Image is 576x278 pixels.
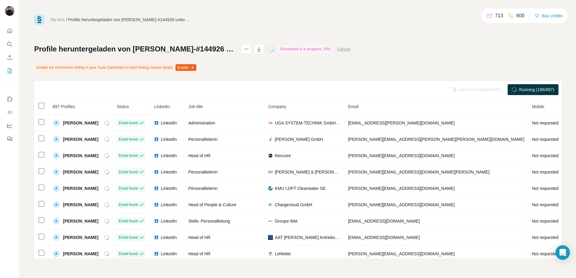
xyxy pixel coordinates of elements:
span: [PERSON_NAME] [63,251,98,257]
span: [PERSON_NAME] [63,169,98,175]
span: Not requested [532,219,558,223]
span: [EMAIL_ADDRESS][DOMAIN_NAME] [348,235,420,240]
button: Search [5,39,15,50]
img: LinkedIn logo [154,251,159,256]
span: Not requested [532,251,558,256]
button: Buy credits [535,12,563,20]
div: A [53,136,60,143]
img: Surfe Logo [34,15,44,25]
span: [EMAIL_ADDRESS][PERSON_NAME][DOMAIN_NAME] [348,121,454,125]
span: [PERSON_NAME] [63,218,98,224]
img: company-logo [268,121,273,125]
p: 713 [495,12,503,19]
span: Lehleiter [275,251,291,257]
span: Personalleiterin [188,137,218,142]
span: Email found [119,137,138,142]
img: LinkedIn logo [154,186,159,191]
img: company-logo [268,251,273,256]
span: Head of People & Culture [188,202,236,207]
span: Email found [119,120,138,126]
img: company-logo [268,137,273,142]
span: [PERSON_NAME][EMAIL_ADDRESS][DOMAIN_NAME] [348,251,454,256]
div: A [53,250,60,257]
span: Not requested [532,186,558,191]
span: LinkedIn [161,153,177,159]
span: [PERSON_NAME] [63,153,98,159]
img: LinkedIn logo [154,121,159,125]
img: LinkedIn logo [154,137,159,142]
span: LinkedIn [161,169,177,175]
span: Email found [119,218,138,224]
button: Quick start [5,25,15,36]
span: Email found [119,235,138,240]
span: Head of HR [188,251,210,256]
span: LinkedIn [154,104,170,109]
span: Email found [119,251,138,256]
img: LinkedIn logo [154,202,159,207]
div: Enable the enrichment setting in your Surfe Dashboard to start finding contact details [34,62,198,73]
button: Use Surfe API [5,107,15,118]
span: [PERSON_NAME] GmbH [275,136,323,142]
span: Chargecloud GmbH [275,202,312,208]
div: A [53,234,60,241]
img: company-logo [268,186,273,191]
span: Groupe IMA [275,218,297,224]
span: 897 Profiles [53,104,75,109]
div: A [53,217,60,225]
div: A [53,185,60,192]
div: Open Intercom Messenger [555,245,570,260]
span: Not requested [532,153,558,158]
span: Email found [119,202,138,207]
span: AAT [PERSON_NAME] Antriebstechnik GmbH [275,234,340,240]
span: Rencore [275,153,291,159]
div: Profile heruntergeladen von [PERSON_NAME]-#144926 unter [DATE]T12-48-53.450Z [68,17,189,23]
span: LinkedIn [161,185,177,191]
span: Running (186/897) [519,87,554,93]
img: LinkedIn logo [154,170,159,174]
span: Company [268,104,286,109]
img: company-logo [268,219,273,223]
span: [PERSON_NAME] & [PERSON_NAME] Immobilien GmbH & Co. KG [275,169,340,175]
h1: Profile heruntergeladen von [PERSON_NAME]-#144926 unter [DATE]T12-48-53.450Z [34,44,236,54]
img: LinkedIn logo [154,153,159,158]
span: [PERSON_NAME][EMAIL_ADDRESS][DOMAIN_NAME] [348,153,454,158]
span: Personalleiterin [188,186,218,191]
span: LinkedIn [161,234,177,240]
span: Head of HR [188,235,210,240]
span: KMU LOFT Cleanwater SE [275,185,326,191]
img: Avatar [5,6,15,16]
button: actions [241,44,251,54]
span: Not requested [532,121,558,125]
img: company-logo [268,170,273,174]
button: Use Surfe on LinkedIn [5,94,15,104]
img: LinkedIn logo [154,219,159,223]
span: Head of HR [188,153,210,158]
button: Enrich CSV [5,52,15,63]
div: Enrichment is in progress: 20% [278,45,332,53]
img: company-logo [268,202,273,207]
img: LinkedIn logo [154,235,159,240]
div: A [53,152,60,159]
span: [PERSON_NAME][EMAIL_ADDRESS][DOMAIN_NAME] [348,202,454,207]
span: Mobile [532,104,544,109]
div: A [53,119,60,127]
span: Not requested [532,137,558,142]
span: Not requested [532,235,558,240]
div: A [53,168,60,176]
span: Job title [188,104,203,109]
span: LinkedIn [161,120,177,126]
span: [PERSON_NAME] [63,136,98,142]
span: Status [117,104,129,109]
p: 600 [516,12,525,19]
span: [PERSON_NAME] [63,234,98,240]
span: Email found [119,153,138,158]
span: Administration [188,121,215,125]
span: LinkedIn [161,136,177,142]
button: Enable [175,64,196,71]
span: Email [348,104,358,109]
span: UGA SYSTEM-TECHNIK GmbH & Co. KG [275,120,340,126]
span: [PERSON_NAME] [63,185,98,191]
button: Cancel [337,46,350,52]
span: Not requested [532,202,558,207]
span: [PERSON_NAME][EMAIL_ADDRESS][DOMAIN_NAME] [348,186,454,191]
